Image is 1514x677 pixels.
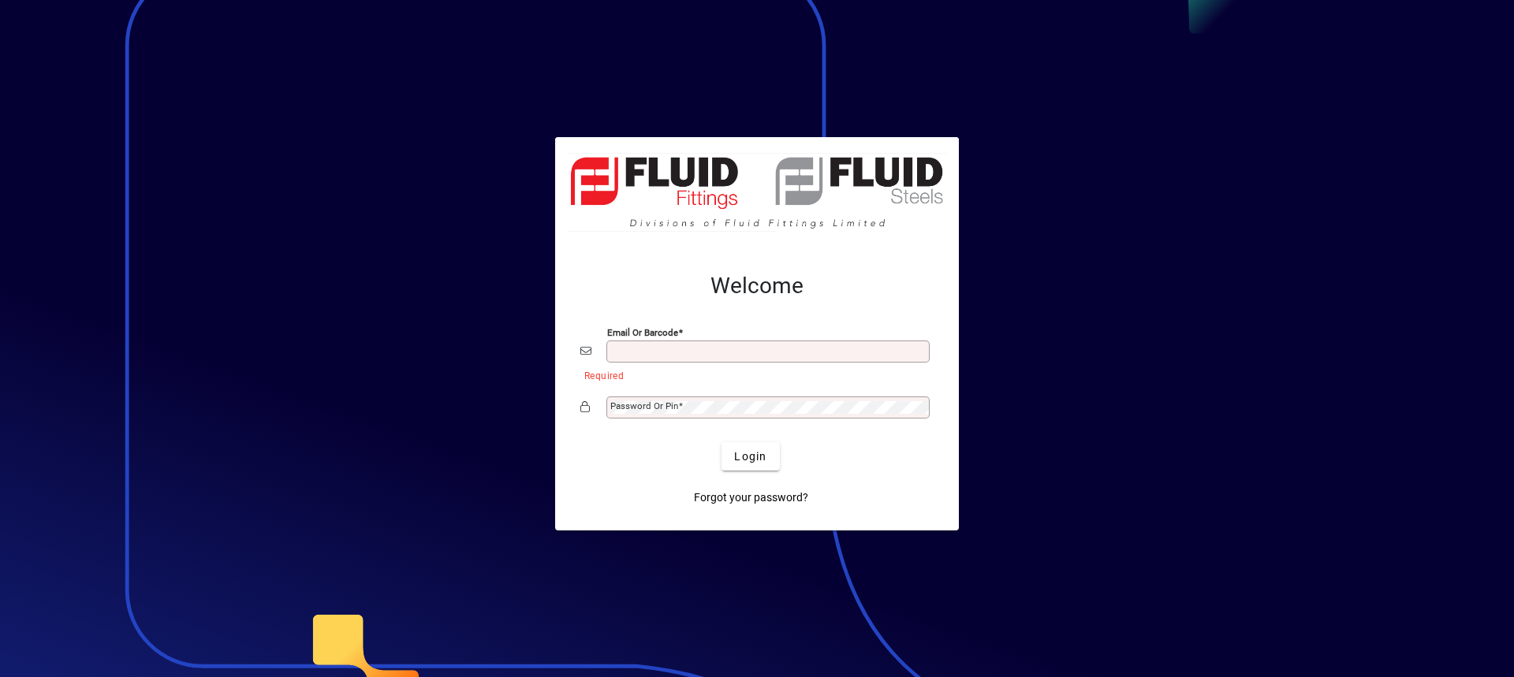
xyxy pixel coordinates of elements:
[584,366,921,383] mat-error: Required
[580,273,934,299] h2: Welcome
[607,327,678,338] mat-label: Email or Barcode
[734,448,766,465] span: Login
[722,442,779,471] button: Login
[694,489,808,506] span: Forgot your password?
[688,483,815,511] a: Forgot your password?
[610,400,678,411] mat-label: Password or Pin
